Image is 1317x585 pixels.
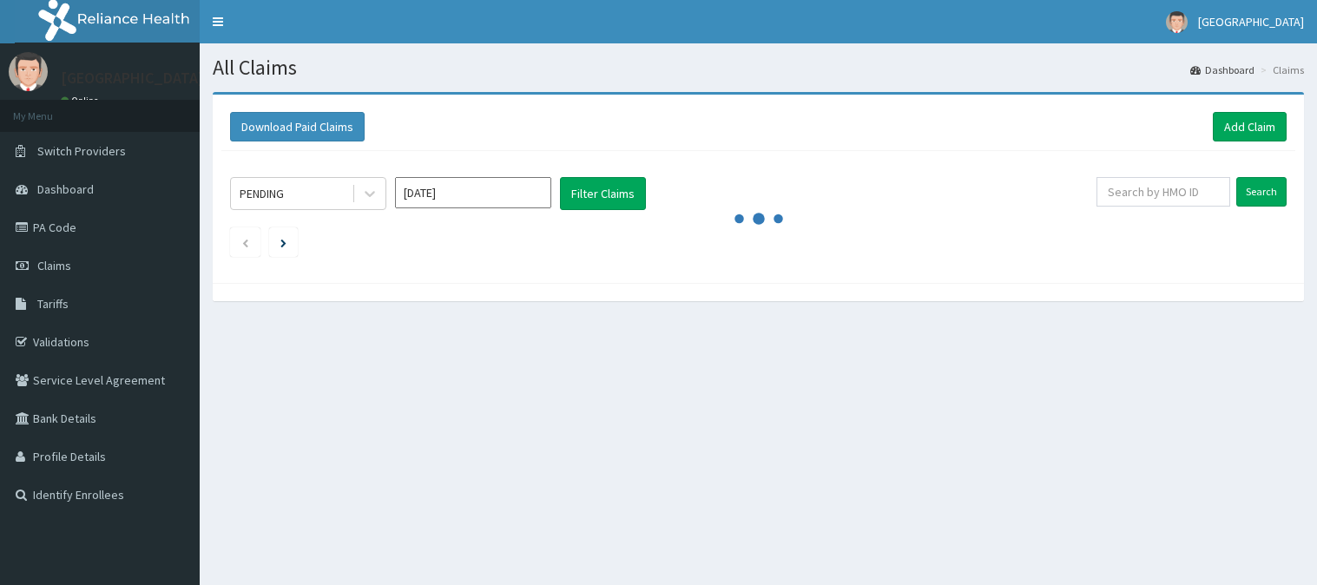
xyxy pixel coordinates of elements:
[37,181,94,197] span: Dashboard
[230,112,365,141] button: Download Paid Claims
[1198,14,1304,30] span: [GEOGRAPHIC_DATA]
[9,52,48,91] img: User Image
[1236,177,1287,207] input: Search
[560,177,646,210] button: Filter Claims
[1213,112,1287,141] a: Add Claim
[241,234,249,250] a: Previous page
[280,234,286,250] a: Next page
[1256,62,1304,77] li: Claims
[37,143,126,159] span: Switch Providers
[1190,62,1254,77] a: Dashboard
[1096,177,1230,207] input: Search by HMO ID
[733,193,785,245] svg: audio-loading
[61,95,102,107] a: Online
[1166,11,1188,33] img: User Image
[37,258,71,273] span: Claims
[37,296,69,312] span: Tariffs
[61,70,204,86] p: [GEOGRAPHIC_DATA]
[395,177,551,208] input: Select Month and Year
[213,56,1304,79] h1: All Claims
[240,185,284,202] div: PENDING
